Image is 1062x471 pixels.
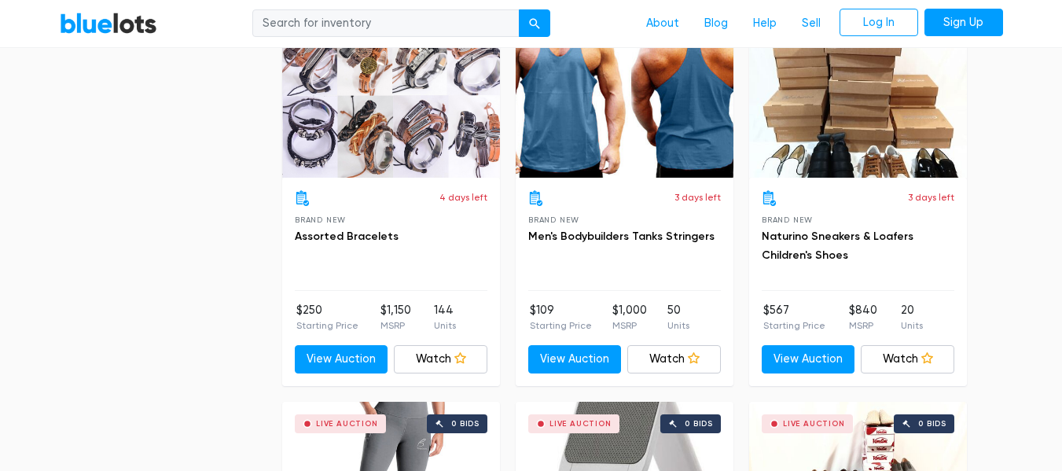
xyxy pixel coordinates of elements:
div: 0 bids [918,420,946,428]
a: BlueLots [60,12,157,35]
a: Men's Bodybuilders Tanks Stringers [528,230,715,243]
span: Brand New [528,215,579,224]
a: Live Auction 0 bids [282,13,500,178]
p: MSRP [380,318,411,333]
p: MSRP [612,318,647,333]
li: 144 [434,302,456,333]
a: Watch [394,345,487,373]
a: Naturino Sneakers & Loafers Children's Shoes [762,230,913,262]
p: Starting Price [530,318,592,333]
a: Blog [692,9,740,39]
a: About [634,9,692,39]
a: Watch [861,345,954,373]
li: $1,150 [380,302,411,333]
a: Assorted Bracelets [295,230,399,243]
span: Brand New [762,215,813,224]
div: 0 bids [451,420,480,428]
a: Sign Up [924,9,1003,37]
a: Sell [789,9,833,39]
div: Live Auction [783,420,845,428]
p: Units [434,318,456,333]
span: Brand New [295,215,346,224]
p: 3 days left [674,190,721,204]
a: View Auction [295,345,388,373]
a: Live Auction 0 bids [516,13,733,178]
li: 20 [901,302,923,333]
a: View Auction [528,345,622,373]
a: View Auction [762,345,855,373]
p: Units [667,318,689,333]
p: 3 days left [908,190,954,204]
p: MSRP [849,318,877,333]
div: Live Auction [549,420,612,428]
div: 0 bids [685,420,713,428]
li: $1,000 [612,302,647,333]
a: Help [740,9,789,39]
li: 50 [667,302,689,333]
p: Starting Price [763,318,825,333]
li: $109 [530,302,592,333]
li: $840 [849,302,877,333]
a: Live Auction 0 bids [749,13,967,178]
a: Watch [627,345,721,373]
input: Search for inventory [252,9,520,38]
a: Log In [840,9,918,37]
p: Starting Price [296,318,358,333]
div: Live Auction [316,420,378,428]
li: $250 [296,302,358,333]
p: 4 days left [439,190,487,204]
p: Units [901,318,923,333]
li: $567 [763,302,825,333]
